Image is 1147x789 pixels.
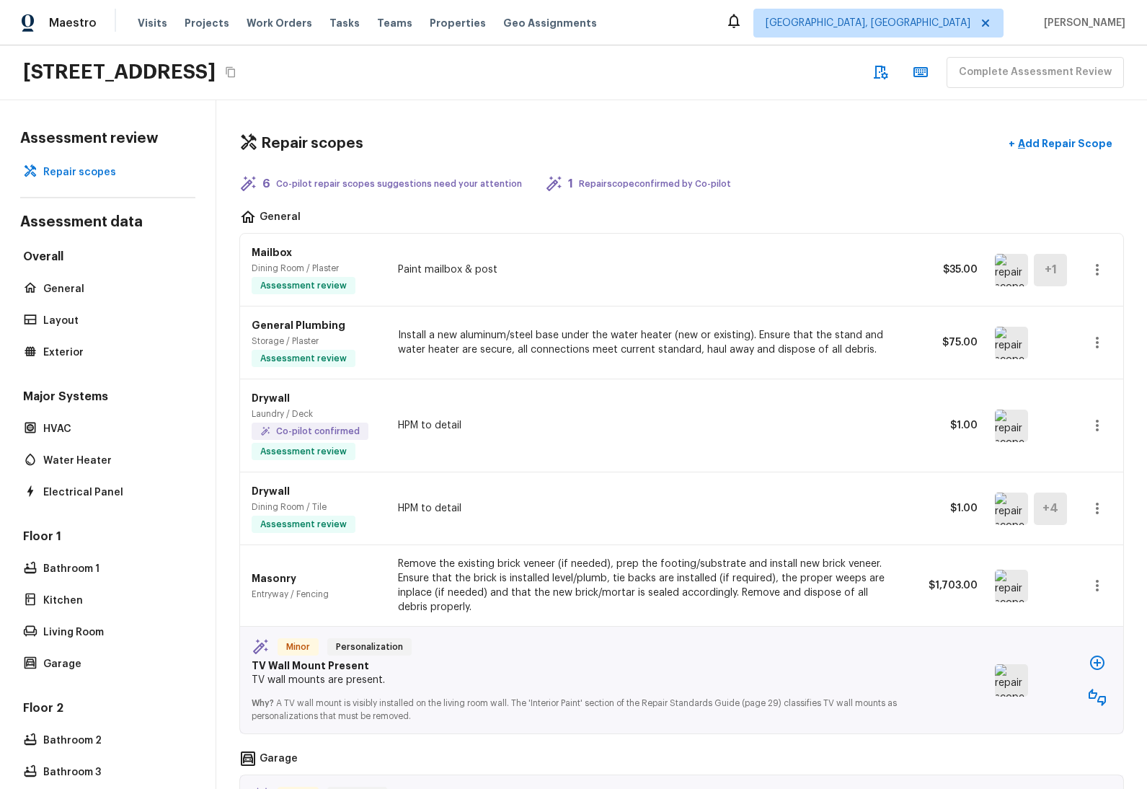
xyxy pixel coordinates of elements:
p: HPM to detail [398,418,895,433]
h5: 6 [262,176,270,192]
p: Drywall [252,391,368,405]
p: $1.00 [913,501,978,516]
span: Projects [185,16,229,30]
span: Why? [252,699,274,708]
p: Drywall [252,484,355,498]
p: Bathroom 3 [43,765,187,780]
span: Teams [377,16,412,30]
p: Remove the existing brick veneer (if needed), prep the footing/substrate and install new brick ve... [398,557,895,614]
p: Repair scope confirmed by Co-pilot [579,178,731,190]
p: Water Heater [43,454,187,468]
h5: + 4 [1042,501,1058,516]
span: Maestro [49,16,97,30]
button: +Add Repair Scope [997,129,1124,159]
p: Bathroom 1 [43,562,187,576]
span: Work Orders [247,16,312,30]
p: Masonry [252,571,329,586]
p: Electrical Panel [43,485,187,500]
p: TV wall mounts are present. [252,673,914,687]
h4: Assessment review [20,129,195,148]
h2: [STREET_ADDRESS] [23,59,216,85]
p: $1,703.00 [913,578,978,593]
span: Assessment review [254,444,353,459]
p: Garage [43,657,187,671]
p: HVAC [43,422,187,436]
p: $1.00 [913,418,978,433]
img: repair scope asset [995,254,1028,286]
p: Garage [260,751,298,769]
h5: Floor 1 [20,529,195,547]
span: Tasks [329,18,360,28]
img: repair scope asset [995,570,1028,602]
h5: Overall [20,249,195,268]
p: Living Room [43,625,187,640]
p: Dining Room / Tile [252,501,355,513]
p: Mailbox [252,245,355,260]
span: Minor [280,640,316,654]
button: Copy Address [221,63,240,81]
p: Install a new aluminum/steel base under the water heater (new or existing). Ensure that the stand... [398,328,895,357]
h5: 1 [568,176,573,192]
span: Visits [138,16,167,30]
p: Co-pilot confirmed [276,426,360,437]
span: [GEOGRAPHIC_DATA], [GEOGRAPHIC_DATA] [766,16,970,30]
span: Personalization [330,640,409,654]
p: Add Repair Scope [1015,136,1112,151]
p: Paint mailbox & post [398,263,895,277]
p: Storage / Plaster [252,335,355,347]
span: Properties [430,16,486,30]
h4: Repair scopes [261,134,363,153]
span: Geo Assignments [503,16,597,30]
p: A TV wall mount is visibly installed on the living room wall. The 'Interior Paint' section of the... [252,687,914,722]
p: Co-pilot repair scopes suggestions need your attention [276,178,522,190]
p: Bathroom 2 [43,733,187,748]
span: [PERSON_NAME] [1038,16,1125,30]
p: General [260,210,301,227]
h5: Major Systems [20,389,195,407]
p: Laundry / Deck [252,408,368,420]
p: TV Wall Mount Present [252,658,914,673]
p: $75.00 [913,335,978,350]
span: Assessment review [254,278,353,293]
img: repair scope asset [995,327,1028,359]
img: repair scope asset [995,410,1028,442]
p: $35.00 [913,263,978,277]
p: HPM to detail [398,501,895,516]
p: Exterior [43,345,187,360]
h5: + 1 [1045,262,1057,278]
img: repair scope asset [995,493,1028,525]
span: Assessment review [254,517,353,532]
p: Layout [43,314,187,328]
p: General Plumbing [252,318,355,332]
p: General [43,282,187,296]
p: Repair scopes [43,165,187,180]
span: Assessment review [254,351,353,366]
h5: Floor 2 [20,700,195,719]
h4: Assessment data [20,213,195,234]
p: Kitchen [43,594,187,608]
p: Entryway / Fencing [252,589,329,600]
p: Dining Room / Plaster [252,263,355,274]
img: repair scope asset [995,664,1028,697]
